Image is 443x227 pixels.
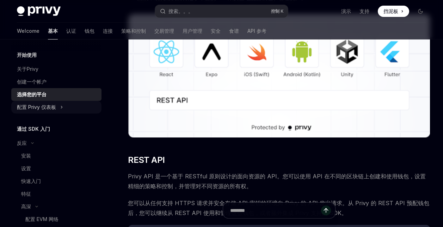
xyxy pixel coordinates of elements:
a: 特征 [11,188,101,200]
font: 食谱 [229,27,239,35]
font: Welcome [17,27,39,35]
a: API 参考 [247,23,266,39]
button: 搜索。。。控制 K [155,5,288,18]
img: 图片/Platform2.png [128,14,430,137]
div: 创建一个帐户 [17,78,47,86]
div: 高深 [21,202,31,211]
div: 搜索。。。 [168,7,193,16]
a: 食谱 [229,23,239,39]
button: 发送消息 [321,205,331,215]
span: REST API [128,154,165,166]
span: 您可以从任何支持 HTTPS 请求并安全存储 API 密钥的环境向 Privy 的 API 发出请求。从 Privy 的 REST API 预配钱包后，您可以继续从 REST API 使用和管理... [128,198,430,218]
a: 连接 [103,23,113,39]
a: 安全 [211,23,221,39]
a: 支持 [359,8,369,15]
a: 钱包 [85,23,94,39]
font: 认证 [66,27,76,35]
a: 挡泥板 [378,6,409,17]
a: 配置 EVM 网络 [11,213,101,226]
font: 交易管理 [154,27,174,35]
h5: 通过 SDK 入门 [17,125,50,133]
a: 设置 [11,162,101,175]
font: 连接 [103,27,113,35]
div: 反应 [17,139,27,147]
a: 演示 [341,8,351,15]
font: 策略和控制 [121,27,146,35]
span: Privy API 是一个基于 RESTful 原则设计的面向资源的 API。您可以使用 API 在不同的区块链上创建和使用钱包，设置精细的策略和控制，并管理对不同资源的所有权。 [128,171,430,191]
a: 创建一个帐户 [11,75,101,88]
div: 快速入门 [21,177,41,185]
a: 基本 [48,23,58,39]
a: 快速入门 [11,175,101,188]
font: 基本 [48,27,58,35]
a: 认证 [66,23,76,39]
font: 安全 [211,27,221,35]
a: 策略和控制 [121,23,146,39]
div: 设置 [21,164,31,173]
a: 关于Privy [11,63,101,75]
font: 用户管理 [183,27,202,35]
a: 交易管理 [154,23,174,39]
span: 控制 K [271,8,284,14]
font: 钱包 [85,27,94,35]
div: 选择您的平台 [17,90,47,99]
span: 挡泥板 [383,8,398,15]
div: 关于Privy [17,65,38,73]
img: 深色标志 [17,6,61,16]
div: 配置 Privy 仪表板 [17,103,56,111]
a: 用户管理 [183,23,202,39]
div: 特征 [21,190,31,198]
a: 选择您的平台 [11,88,101,101]
button: 切换深色模式 [415,6,426,17]
a: 安装 [11,149,101,162]
div: 安装 [21,152,31,160]
font: API 参考 [247,27,266,35]
h5: 开始使用 [17,51,37,59]
a: Welcome [17,23,39,39]
div: 配置 EVM 网络 [25,215,59,223]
